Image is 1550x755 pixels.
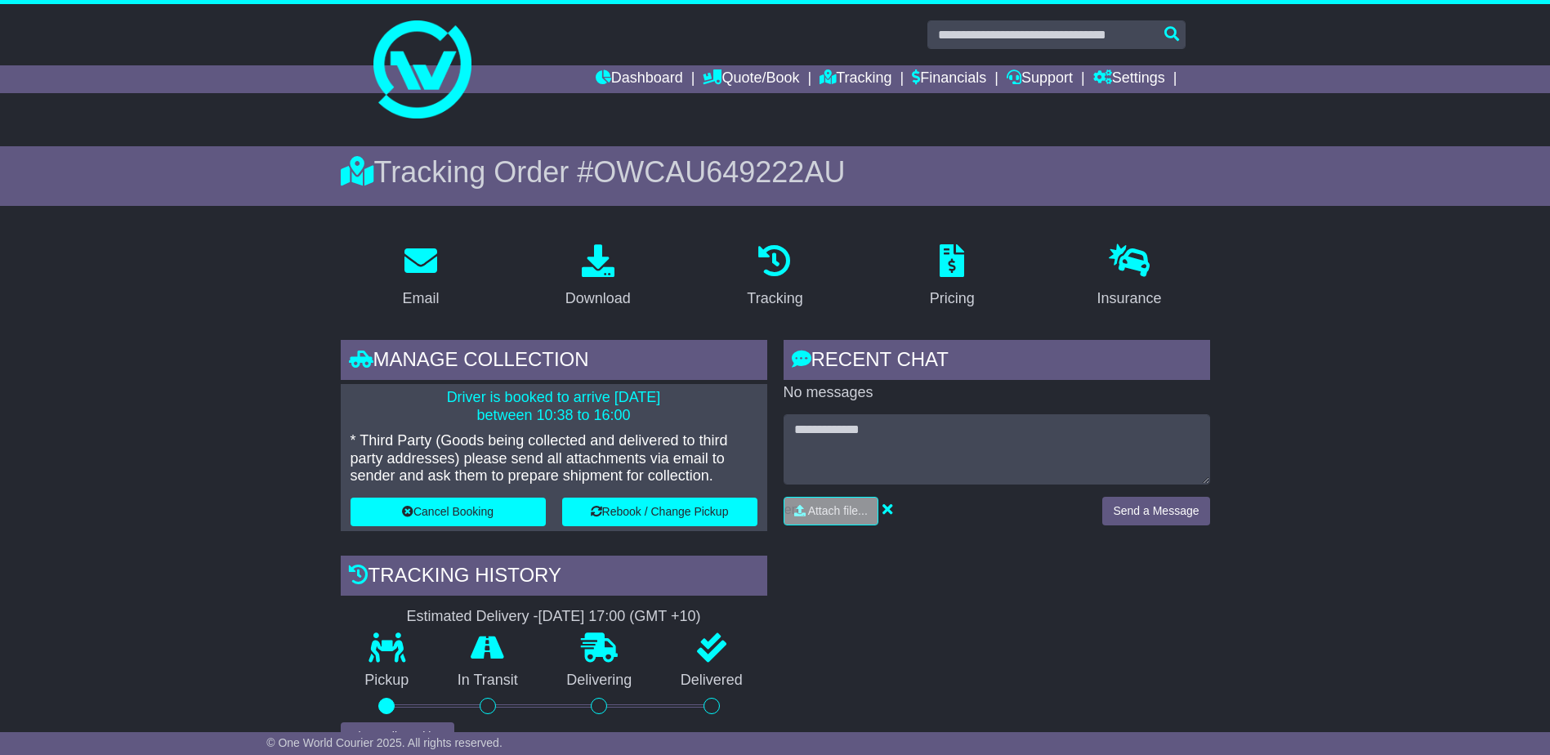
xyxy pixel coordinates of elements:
[351,498,546,526] button: Cancel Booking
[341,608,767,626] div: Estimated Delivery -
[1087,239,1173,315] a: Insurance
[747,288,802,310] div: Tracking
[341,556,767,600] div: Tracking history
[266,736,503,749] span: © One World Courier 2025. All rights reserved.
[784,340,1210,384] div: RECENT CHAT
[1007,65,1073,93] a: Support
[593,155,845,189] span: OWCAU649222AU
[703,65,799,93] a: Quote/Book
[433,672,543,690] p: In Transit
[341,722,454,751] button: View Full Tracking
[656,672,767,690] p: Delivered
[543,672,657,690] p: Delivering
[820,65,891,93] a: Tracking
[912,65,986,93] a: Financials
[341,154,1210,190] div: Tracking Order #
[351,432,757,485] p: * Third Party (Goods being collected and delivered to third party addresses) please send all atta...
[391,239,449,315] a: Email
[919,239,985,315] a: Pricing
[565,288,631,310] div: Download
[538,608,701,626] div: [DATE] 17:00 (GMT +10)
[736,239,813,315] a: Tracking
[341,672,434,690] p: Pickup
[1093,65,1165,93] a: Settings
[555,239,641,315] a: Download
[341,340,767,384] div: Manage collection
[1097,288,1162,310] div: Insurance
[930,288,975,310] div: Pricing
[402,288,439,310] div: Email
[1102,497,1209,525] button: Send a Message
[351,389,757,424] p: Driver is booked to arrive [DATE] between 10:38 to 16:00
[784,384,1210,402] p: No messages
[562,498,757,526] button: Rebook / Change Pickup
[596,65,683,93] a: Dashboard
